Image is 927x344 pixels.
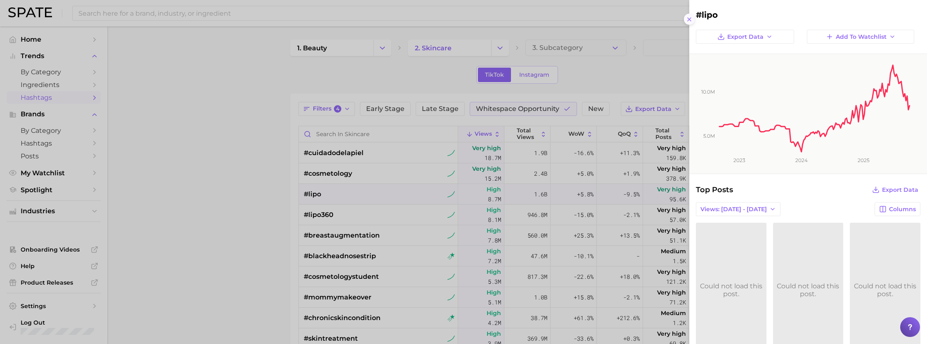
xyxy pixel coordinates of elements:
button: Export Data [870,184,920,196]
div: Could not load this post. [773,282,844,298]
h2: #lipo [696,10,920,20]
span: Columns [889,206,916,213]
button: Columns [875,202,920,216]
span: Export Data [882,186,918,193]
span: Views: [DATE] - [DATE] [700,206,767,213]
span: Export Data [727,33,764,40]
button: Add to Watchlist [807,30,914,44]
span: Add to Watchlist [836,33,887,40]
button: Views: [DATE] - [DATE] [696,202,780,216]
tspan: 2024 [795,157,808,163]
tspan: 2025 [858,157,870,163]
span: Top Posts [696,184,733,196]
div: Could not load this post. [850,282,920,298]
tspan: 5.0m [703,133,715,139]
div: Could not load this post. [696,282,766,298]
tspan: 10.0m [701,89,715,95]
tspan: 2023 [733,157,745,163]
button: Export Data [696,30,794,44]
